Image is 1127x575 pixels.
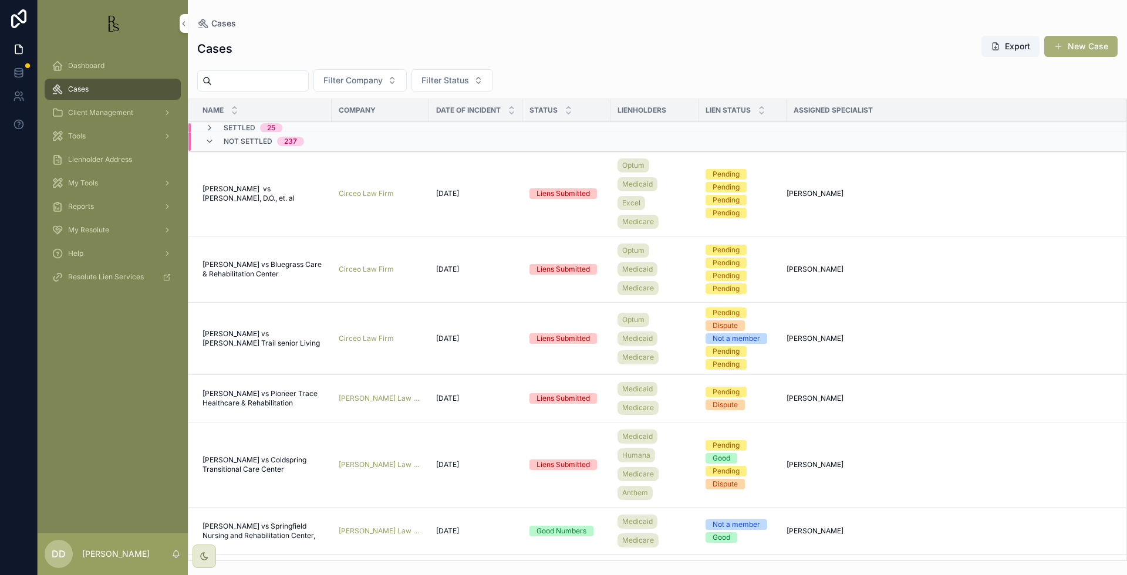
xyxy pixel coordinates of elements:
a: [PERSON_NAME] Law PLLC [339,526,422,536]
a: Medicare [618,467,659,481]
span: Company [339,106,376,115]
a: [PERSON_NAME] vs Coldspring Transitional Care Center [203,455,325,474]
div: Liens Submitted [536,459,590,470]
a: Help [45,243,181,264]
a: [PERSON_NAME] [787,526,1112,536]
div: Pending [713,270,740,281]
a: Good Numbers [529,526,603,536]
span: Assigned Specialist [794,106,873,115]
span: Settled [224,123,255,133]
a: [DATE] [436,334,515,343]
a: Dashboard [45,55,181,76]
a: Cases [197,18,236,29]
a: OptumMedicaidExcelMedicare [618,156,691,231]
div: Pending [713,283,740,294]
a: Medicare [618,350,659,364]
a: Circeo Law Firm [339,189,422,198]
span: My Tools [68,178,98,188]
a: [PERSON_NAME] [787,189,1112,198]
a: Client Management [45,102,181,123]
span: Reports [68,202,94,211]
div: Liens Submitted [536,393,590,404]
img: App logo [103,14,122,33]
button: Export [981,36,1040,57]
span: Medicaid [622,180,653,189]
a: Humana [618,448,655,462]
a: [PERSON_NAME] [787,394,1112,403]
a: Liens Submitted [529,333,603,344]
a: Medicare [618,215,659,229]
span: [DATE] [436,189,459,198]
span: Medicare [622,353,654,362]
div: Dispute [713,400,738,410]
a: [DATE] [436,189,515,198]
span: Not Settled [224,137,272,146]
span: Medicare [622,536,654,545]
a: [PERSON_NAME] Law PLLC [339,460,422,469]
a: [DATE] [436,265,515,274]
span: Medicaid [622,265,653,274]
a: Liens Submitted [529,459,603,470]
a: [DATE] [436,526,515,536]
span: Dashboard [68,61,104,70]
span: Lienholder Address [68,155,132,164]
a: Not a memberGood [706,519,780,543]
span: Client Management [68,108,133,117]
div: Not a member [713,333,760,344]
span: Tools [68,131,86,141]
span: Optum [622,161,645,170]
a: Optum [618,313,649,327]
a: [DATE] [436,460,515,469]
span: Circeo Law Firm [339,265,394,274]
a: Medicare [618,401,659,415]
span: Medicaid [622,384,653,394]
span: [PERSON_NAME] [787,334,843,343]
a: Reports [45,196,181,217]
button: New Case [1044,36,1118,57]
div: Liens Submitted [536,333,590,344]
div: Dispute [713,479,738,489]
span: [PERSON_NAME] [787,265,843,274]
span: Anthem [622,488,648,498]
div: Pending [713,208,740,218]
a: Medicaid [618,382,657,396]
p: [PERSON_NAME] [82,548,150,560]
div: Pending [713,440,740,451]
span: DD [52,547,66,561]
a: Liens Submitted [529,264,603,275]
a: [PERSON_NAME] vs [PERSON_NAME], D.O., et. al [203,184,325,203]
a: [PERSON_NAME] vs Springfield Nursing and Rehabilitation Center, [203,522,325,540]
span: Date of Incident [436,106,501,115]
div: Pending [713,359,740,370]
span: Help [68,249,83,258]
a: PendingPendingPendingPending [706,169,780,218]
a: [PERSON_NAME] [787,334,1112,343]
div: Pending [713,195,740,205]
a: Medicare [618,533,659,547]
span: Optum [622,315,645,324]
span: [DATE] [436,460,459,469]
span: Medicaid [622,517,653,526]
a: My Tools [45,172,181,194]
span: Medicaid [622,432,653,441]
div: Pending [713,258,740,268]
span: [PERSON_NAME] [787,189,843,198]
a: Circeo Law Firm [339,334,422,343]
span: [PERSON_NAME] Law PLLC [339,394,422,403]
span: [DATE] [436,334,459,343]
span: Excel [622,198,640,208]
a: Liens Submitted [529,393,603,404]
span: [DATE] [436,394,459,403]
div: 237 [284,137,297,146]
div: Good Numbers [536,526,586,536]
div: Not a member [713,519,760,530]
span: Circeo Law Firm [339,334,394,343]
a: [PERSON_NAME] vs [PERSON_NAME] Trail senior Living [203,329,325,348]
div: Liens Submitted [536,188,590,199]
